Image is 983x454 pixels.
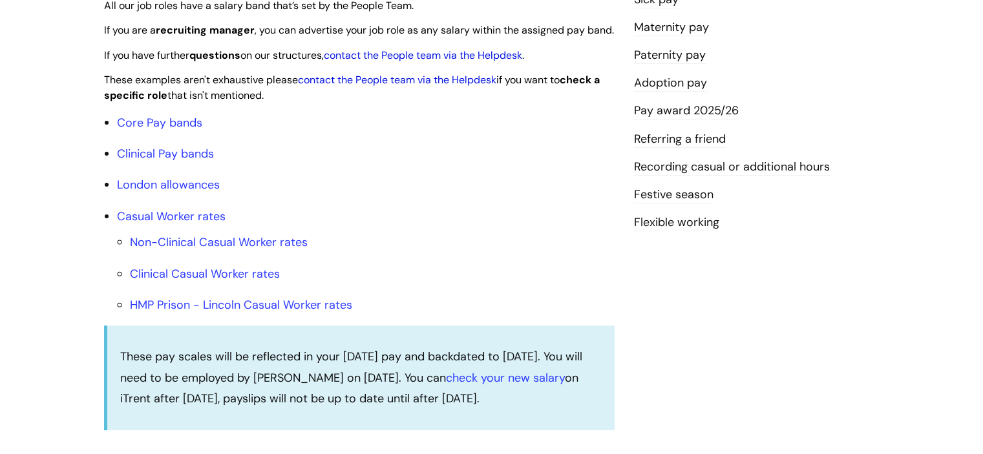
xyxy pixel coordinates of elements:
a: Core Pay bands [117,115,202,130]
a: contact the People team via the Helpdesk [298,73,496,87]
a: Referring a friend [634,131,726,148]
a: Flexible working [634,214,719,231]
a: Maternity pay [634,19,709,36]
a: HMP Prison - Lincoln Casual Worker rates [130,297,352,313]
a: Casual Worker rates [117,209,226,224]
a: London allowances [117,177,220,192]
strong: questions [189,48,240,62]
a: Recording casual or additional hours [634,159,830,176]
a: Paternity pay [634,47,706,64]
a: contact the People team via the Helpdesk [324,48,522,62]
a: Clinical Pay bands [117,146,214,161]
p: These pay scales will be reflected in your [DATE] pay and backdated to [DATE]. You will need to b... [120,346,602,409]
a: Festive season [634,187,713,203]
span: If you have further on our structures, . [104,48,524,62]
span: If you are a , you can advertise your job role as any salary within the assigned pay band. [104,23,614,37]
a: Adoption pay [634,75,707,92]
a: check your new salary [446,370,565,386]
a: Pay award 2025/26 [634,103,739,119]
a: Non-Clinical Casual Worker rates [130,234,308,250]
strong: recruiting manager [156,23,255,37]
span: These examples aren't exhaustive please if you want to that isn't mentioned. [104,73,600,103]
a: Clinical Casual Worker rates [130,266,280,282]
